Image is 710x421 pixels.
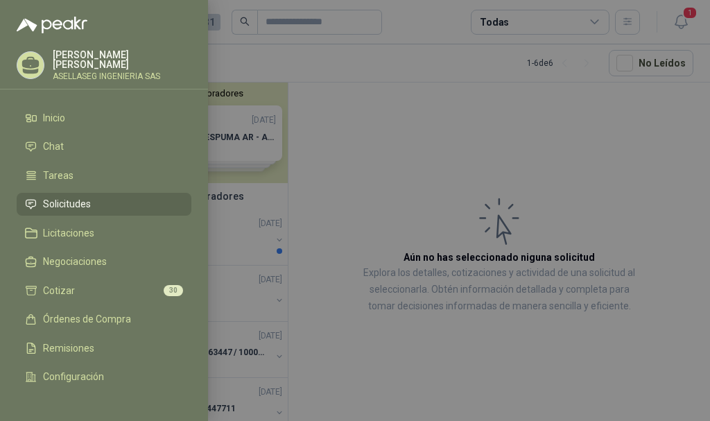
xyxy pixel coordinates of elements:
a: Cotizar30 [17,279,191,302]
a: Inicio [17,106,191,130]
span: Solicitudes [43,198,91,209]
a: Remisiones [17,336,191,360]
img: Logo peakr [17,17,87,33]
span: Tareas [43,170,73,181]
span: 30 [164,285,183,296]
a: Licitaciones [17,221,191,245]
span: Chat [43,141,64,152]
a: Tareas [17,164,191,187]
a: Negociaciones [17,250,191,274]
span: Negociaciones [43,256,107,267]
span: Licitaciones [43,227,94,239]
span: Remisiones [43,343,94,354]
p: ASELLASEG INGENIERIA SAS [53,72,191,80]
p: [PERSON_NAME] [PERSON_NAME] [53,50,191,69]
a: Chat [17,135,191,159]
a: Órdenes de Compra [17,308,191,332]
span: Órdenes de Compra [43,313,131,325]
span: Cotizar [43,285,75,296]
a: Solicitudes [17,193,191,216]
span: Inicio [43,112,65,123]
span: Configuración [43,371,104,382]
a: Configuración [17,366,191,389]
